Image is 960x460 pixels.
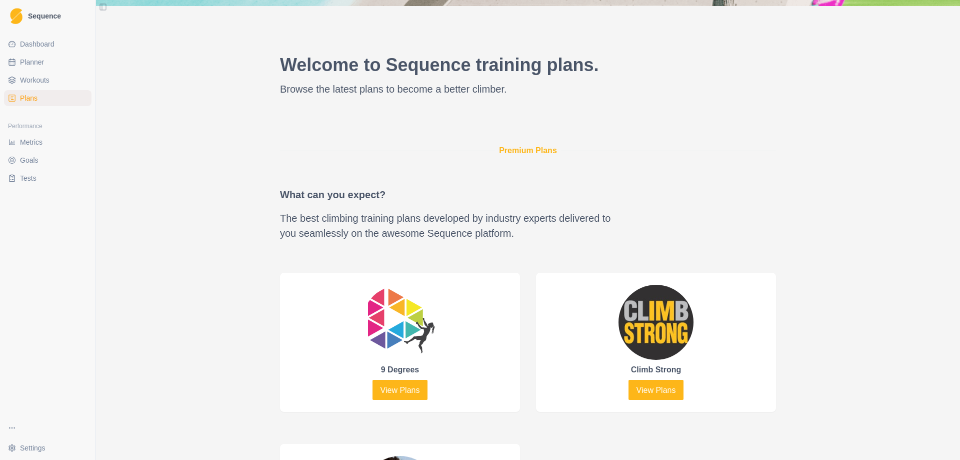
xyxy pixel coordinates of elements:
a: Tests [4,170,91,186]
p: 9 Degrees [381,364,419,376]
span: Goals [20,155,38,165]
p: Premium Plans [499,145,557,157]
span: Metrics [20,137,42,147]
span: Tests [20,173,36,183]
span: Plans [20,93,37,103]
a: Planner [4,54,91,70]
button: Settings [4,440,91,456]
a: View Plans [628,380,684,400]
p: Climb Strong [631,364,681,376]
span: Sequence [28,13,61,20]
a: LogoSequence [4,4,91,28]
a: Metrics [4,134,91,150]
a: Plans [4,90,91,106]
h2: What can you expect? [280,189,616,201]
div: Performance [4,118,91,134]
img: Logo [10,8,22,25]
a: Workouts [4,72,91,88]
h2: Welcome to Sequence training plans. [280,54,776,76]
a: Goals [4,152,91,168]
p: The best climbing training plans developed by industry experts delivered to you seamlessly on the... [280,211,616,241]
img: Climb Strong [618,285,693,360]
span: Workouts [20,75,49,85]
span: Planner [20,57,44,67]
span: Dashboard [20,39,54,49]
a: Dashboard [4,36,91,52]
img: 9 Degrees [362,285,437,360]
p: Browse the latest plans to become a better climber. [280,82,776,97]
a: View Plans [372,380,428,400]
